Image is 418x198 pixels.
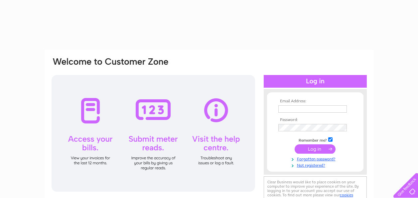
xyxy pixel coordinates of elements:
[278,162,354,168] a: Not registered?
[295,144,336,154] input: Submit
[278,155,354,162] a: Forgotten password?
[277,118,354,122] th: Password:
[277,136,354,143] td: Remember me?
[277,99,354,104] th: Email Address:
